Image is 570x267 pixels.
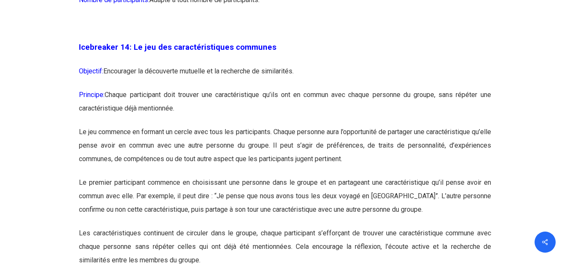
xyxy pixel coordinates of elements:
[79,88,491,125] p: Chaque participant doit trouver une caractéristique qu’ils ont en commun avec chaque personne du ...
[79,67,103,75] span: Objectif:
[79,91,105,99] span: Principe:
[79,43,276,52] span: Icebreaker 14: Le jeu des caractéristiques communes
[79,125,491,176] p: Le jeu commence en formant un cercle avec tous les participants. Chaque personne aura l’opportuni...
[79,176,491,227] p: Le premier participant commence en choisissant une personne dans le groupe et en partageant une c...
[79,65,491,88] p: Encourager la découverte mutuelle et la recherche de similarités.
